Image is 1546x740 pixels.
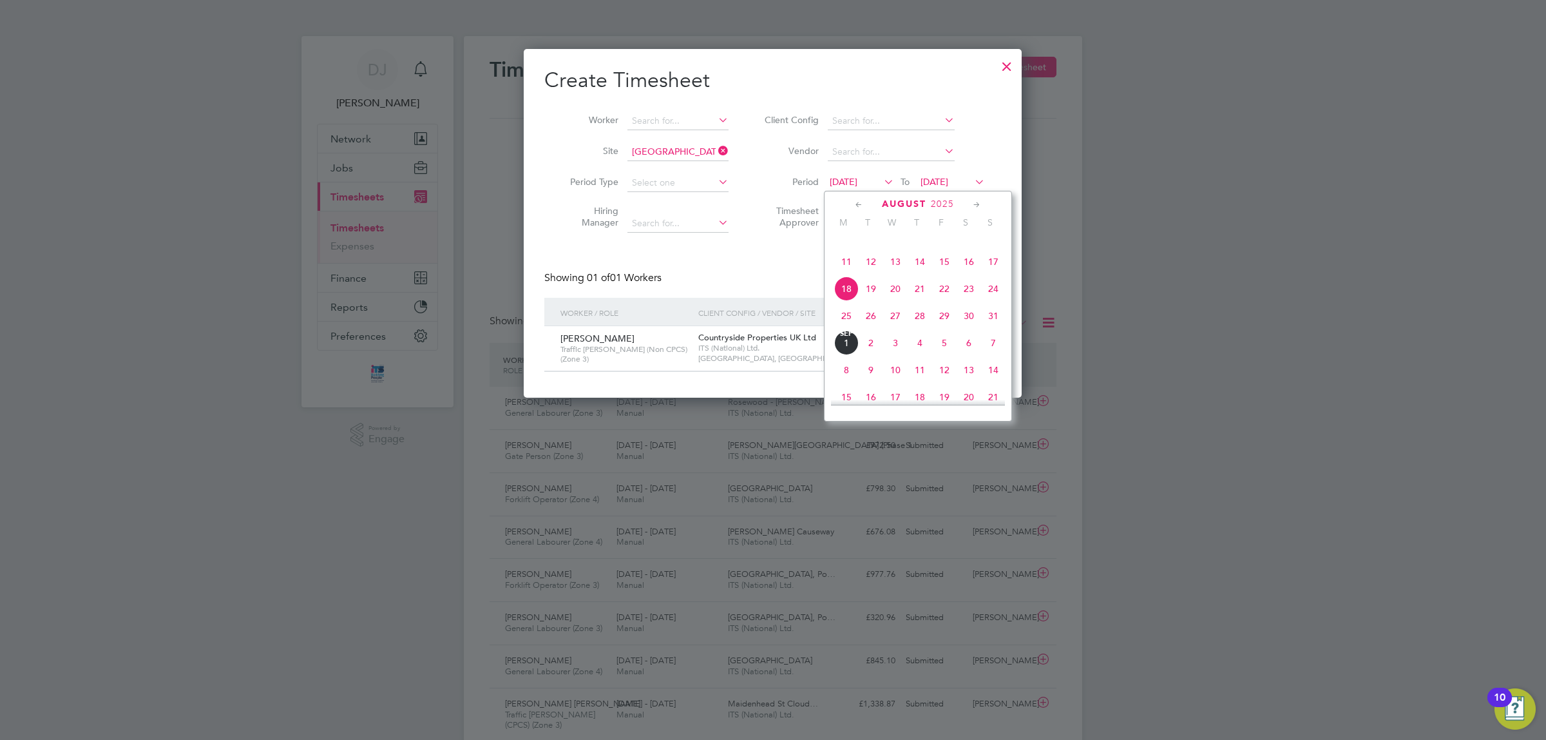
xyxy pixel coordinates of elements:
[560,344,689,364] span: Traffic [PERSON_NAME] (Non CPCS) (Zone 3)
[560,333,635,344] span: [PERSON_NAME]
[908,304,932,328] span: 28
[859,385,883,409] span: 16
[698,343,899,353] span: ITS (National) Ltd.
[830,176,857,188] span: [DATE]
[831,217,855,228] span: M
[981,385,1006,409] span: 21
[698,353,899,364] span: [GEOGRAPHIC_DATA], [GEOGRAPHIC_DATA]
[932,331,957,355] span: 5
[883,385,908,409] span: 17
[957,304,981,328] span: 30
[897,173,913,190] span: To
[587,271,610,284] span: 01 of
[883,358,908,382] span: 10
[859,358,883,382] span: 9
[855,217,880,228] span: T
[957,331,981,355] span: 6
[957,358,981,382] span: 13
[880,217,904,228] span: W
[908,385,932,409] span: 18
[908,331,932,355] span: 4
[957,277,981,301] span: 23
[761,145,819,157] label: Vendor
[834,358,859,382] span: 8
[859,277,883,301] span: 19
[627,174,729,192] input: Select one
[560,145,618,157] label: Site
[981,304,1006,328] span: 31
[834,385,859,409] span: 15
[1494,697,1505,714] div: 10
[981,277,1006,301] span: 24
[883,249,908,274] span: 13
[627,112,729,130] input: Search for...
[908,358,932,382] span: 11
[932,277,957,301] span: 22
[544,67,1001,94] h2: Create Timesheet
[931,199,954,209] span: 2025
[978,217,1002,228] span: S
[560,114,618,126] label: Worker
[834,277,859,301] span: 18
[834,249,859,274] span: 11
[859,249,883,274] span: 12
[859,304,883,328] span: 26
[834,331,859,355] span: 1
[627,215,729,233] input: Search for...
[834,331,859,337] span: Sep
[560,176,618,188] label: Period Type
[828,143,955,161] input: Search for...
[761,114,819,126] label: Client Config
[560,205,618,228] label: Hiring Manager
[1494,688,1536,730] button: Open Resource Center, 10 new notifications
[883,277,908,301] span: 20
[761,205,819,228] label: Timesheet Approver
[953,217,978,228] span: S
[929,217,953,228] span: F
[932,304,957,328] span: 29
[957,249,981,274] span: 16
[859,331,883,355] span: 2
[908,277,932,301] span: 21
[957,385,981,409] span: 20
[557,298,695,327] div: Worker / Role
[883,304,908,328] span: 27
[921,176,948,188] span: [DATE]
[981,249,1006,274] span: 17
[695,298,902,327] div: Client Config / Vendor / Site
[932,385,957,409] span: 19
[932,358,957,382] span: 12
[904,217,929,228] span: T
[698,332,816,343] span: Countryside Properties UK Ltd
[883,331,908,355] span: 3
[828,112,955,130] input: Search for...
[908,249,932,274] span: 14
[544,271,664,285] div: Showing
[761,176,819,188] label: Period
[834,304,859,328] span: 25
[587,271,662,284] span: 01 Workers
[981,358,1006,382] span: 14
[882,199,926,209] span: August
[981,331,1006,355] span: 7
[627,143,729,161] input: Search for...
[932,249,957,274] span: 15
